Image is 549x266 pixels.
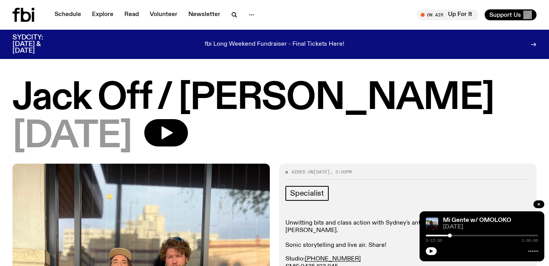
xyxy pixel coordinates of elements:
span: Support Us [489,11,521,18]
button: Support Us [485,9,537,20]
span: , 3:00pm [330,169,352,175]
span: 0:12:50 [426,239,442,243]
span: [DATE] [443,224,538,230]
a: Schedule [50,9,86,20]
a: Explore [87,9,118,20]
span: 1:00:00 [522,239,538,243]
p: fbi Long Weekend Fundraiser - Final Tickets Here! [205,41,344,48]
span: Specialist [290,189,324,198]
a: [PHONE_NUMBER] [305,256,361,262]
a: Volunteer [145,9,182,20]
span: [DATE] [313,169,330,175]
span: [DATE] [12,119,132,154]
p: Unwitting bits and class action with Sydney's antidote to AM/FM stereo types, [PERSON_NAME]. Soni... [285,220,530,250]
span: Aired on [292,169,313,175]
button: On AirUp For It [417,9,478,20]
a: Mi Gente w/ OMOLOKO [443,217,511,223]
a: Specialist [285,186,329,201]
a: Read [120,9,143,20]
h3: SYDCITY: [DATE] & [DATE] [12,34,62,54]
h1: Jack Off / [PERSON_NAME] [12,81,537,116]
a: Newsletter [184,9,225,20]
